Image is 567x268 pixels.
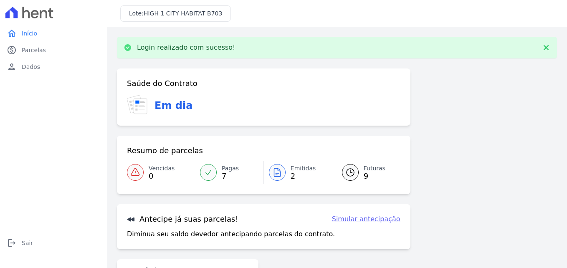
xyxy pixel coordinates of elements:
[154,98,192,113] h3: Em dia
[291,164,316,173] span: Emitidas
[291,173,316,180] span: 2
[149,173,175,180] span: 0
[127,78,197,88] h3: Saúde do Contrato
[22,29,37,38] span: Início
[222,164,239,173] span: Pagas
[144,10,222,17] span: HIGH 1 CITY HABITAT B703
[149,164,175,173] span: Vencidas
[7,62,17,72] i: person
[7,238,17,248] i: logout
[22,63,40,71] span: Dados
[364,164,385,173] span: Futuras
[127,229,335,239] p: Diminua seu saldo devedor antecipando parcelas do contrato.
[22,46,46,54] span: Parcelas
[7,45,17,55] i: paid
[22,239,33,247] span: Sair
[332,214,400,224] a: Simular antecipação
[127,161,195,184] a: Vencidas 0
[364,173,385,180] span: 9
[222,173,239,180] span: 7
[195,161,263,184] a: Pagas 7
[3,42,104,58] a: paidParcelas
[3,58,104,75] a: personDados
[137,43,235,52] p: Login realizado com sucesso!
[332,161,400,184] a: Futuras 9
[3,235,104,251] a: logoutSair
[127,214,238,224] h3: Antecipe já suas parcelas!
[129,9,222,18] h3: Lote:
[7,28,17,38] i: home
[127,146,203,156] h3: Resumo de parcelas
[264,161,332,184] a: Emitidas 2
[3,25,104,42] a: homeInício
